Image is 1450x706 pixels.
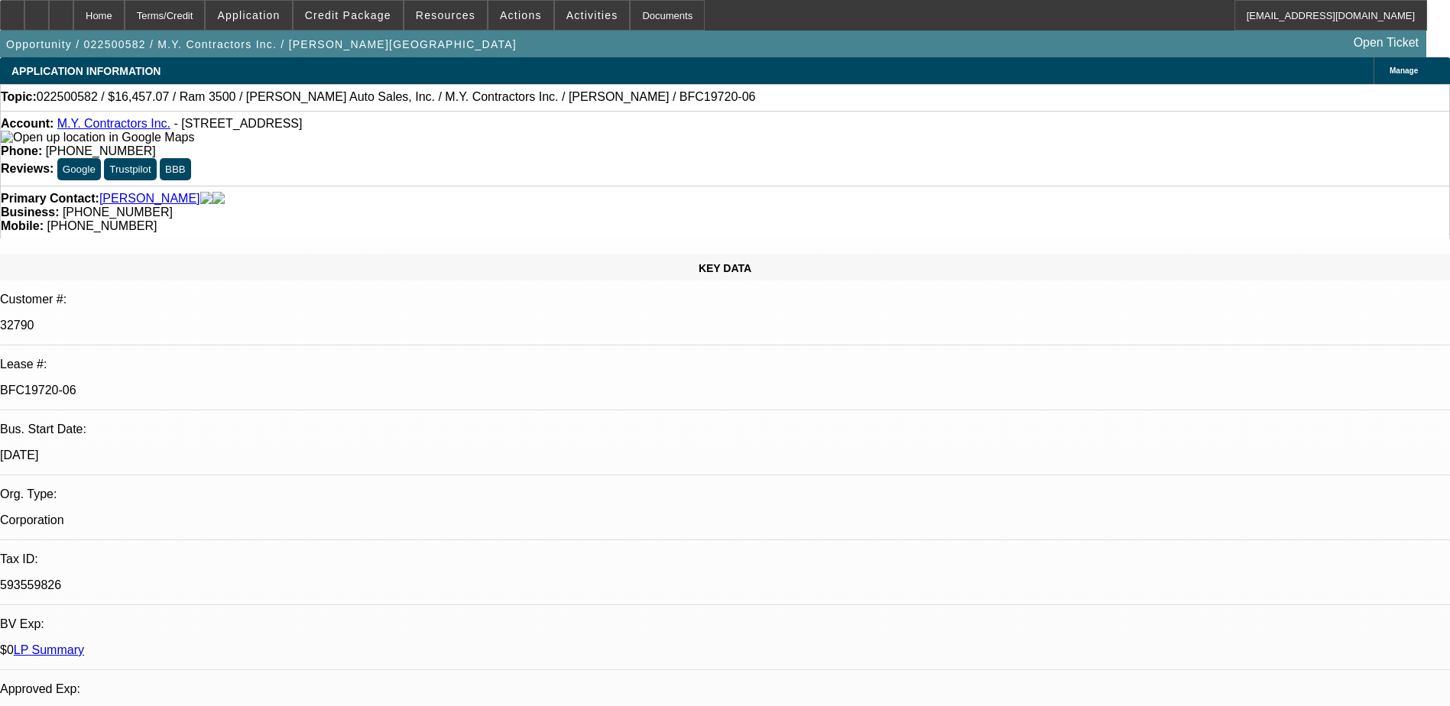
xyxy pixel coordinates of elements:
strong: Primary Contact: [1,192,99,206]
span: Resources [416,9,475,21]
img: linkedin-icon.png [212,192,225,206]
span: Application [217,9,280,21]
button: Trustpilot [104,158,156,180]
button: Application [206,1,291,30]
button: Credit Package [294,1,403,30]
strong: Topic: [1,90,37,104]
span: [PHONE_NUMBER] [47,219,157,232]
button: Actions [488,1,553,30]
span: Manage [1390,66,1418,75]
span: - [STREET_ADDRESS] [174,117,302,130]
span: Activities [566,9,618,21]
span: KEY DATA [699,262,751,274]
button: Google [57,158,101,180]
a: View Google Maps [1,131,194,144]
button: BBB [160,158,191,180]
span: Opportunity / 022500582 / M.Y. Contractors Inc. / [PERSON_NAME][GEOGRAPHIC_DATA] [6,38,517,50]
a: M.Y. Contractors Inc. [57,117,170,130]
img: facebook-icon.png [200,192,212,206]
strong: Mobile: [1,219,44,232]
a: Open Ticket [1348,30,1425,56]
span: Actions [500,9,542,21]
a: [PERSON_NAME] [99,192,200,206]
button: Resources [404,1,487,30]
span: Credit Package [305,9,391,21]
strong: Account: [1,117,54,130]
strong: Reviews: [1,162,54,175]
strong: Phone: [1,144,42,157]
span: [PHONE_NUMBER] [63,206,173,219]
span: APPLICATION INFORMATION [11,65,161,77]
img: Open up location in Google Maps [1,131,194,144]
a: LP Summary [14,643,84,656]
strong: Business: [1,206,59,219]
span: [PHONE_NUMBER] [46,144,156,157]
span: 022500582 / $16,457.07 / Ram 3500 / [PERSON_NAME] Auto Sales, Inc. / M.Y. Contractors Inc. / [PER... [37,90,756,104]
button: Activities [555,1,630,30]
